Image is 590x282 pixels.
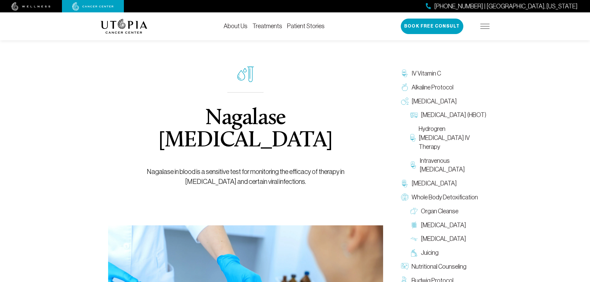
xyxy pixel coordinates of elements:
img: Colon Therapy [410,221,418,229]
h1: Nagalase [MEDICAL_DATA] [122,107,369,152]
img: Chelation Therapy [401,180,409,187]
span: Nutritional Counseling [412,262,466,271]
a: Intravenous [MEDICAL_DATA] [407,154,490,177]
span: Whole Body Detoxification [412,193,478,202]
span: IV Vitamin C [412,69,441,78]
a: About Us [224,23,247,29]
a: [PHONE_NUMBER] | [GEOGRAPHIC_DATA], [US_STATE] [426,2,578,11]
a: Patient Stories [287,23,325,29]
span: [MEDICAL_DATA] (HBOT) [421,111,486,119]
img: wellness [11,2,50,11]
a: Organ Cleanse [407,204,490,218]
a: [MEDICAL_DATA] [398,94,490,108]
img: Hyperbaric Oxygen Therapy (HBOT) [410,111,418,119]
a: Nutritional Counseling [398,260,490,274]
img: IV Vitamin C [401,70,409,77]
a: IV Vitamin C [398,67,490,80]
img: logo [101,19,147,34]
img: Alkaline Protocol [401,84,409,91]
a: Treatments [252,23,282,29]
a: Alkaline Protocol [398,80,490,94]
img: Oxygen Therapy [401,98,409,105]
span: Alkaline Protocol [412,83,453,92]
img: cancer center [72,2,114,11]
span: Hydrogren [MEDICAL_DATA] IV Therapy [419,124,487,151]
span: [MEDICAL_DATA] [412,179,457,188]
img: Whole Body Detoxification [401,193,409,201]
a: Whole Body Detoxification [398,190,490,204]
img: icon [237,67,254,82]
a: [MEDICAL_DATA] (HBOT) [407,108,490,122]
img: Intravenous Ozone Therapy [410,161,417,169]
a: Hydrogren [MEDICAL_DATA] IV Therapy [407,122,490,154]
a: [MEDICAL_DATA] [398,176,490,190]
span: [MEDICAL_DATA] [412,97,457,106]
p: Nagalase in blood is a sensitive test for monitoring the efficacy of therapy in [MEDICAL_DATA] an... [122,167,369,187]
img: Lymphatic Massage [410,235,418,243]
span: Intravenous [MEDICAL_DATA] [420,156,486,174]
img: Nutritional Counseling [401,263,409,270]
span: [PHONE_NUMBER] | [GEOGRAPHIC_DATA], [US_STATE] [434,2,578,11]
span: [MEDICAL_DATA] [421,234,466,243]
img: icon-hamburger [480,24,490,29]
a: [MEDICAL_DATA] [407,232,490,246]
a: [MEDICAL_DATA] [407,218,490,232]
span: Juicing [421,248,439,257]
a: Juicing [407,246,490,260]
span: Organ Cleanse [421,207,458,216]
button: Book Free Consult [401,19,463,34]
img: Hydrogren Peroxide IV Therapy [410,134,416,141]
img: Juicing [410,249,418,257]
span: [MEDICAL_DATA] [421,221,466,230]
img: Organ Cleanse [410,207,418,215]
